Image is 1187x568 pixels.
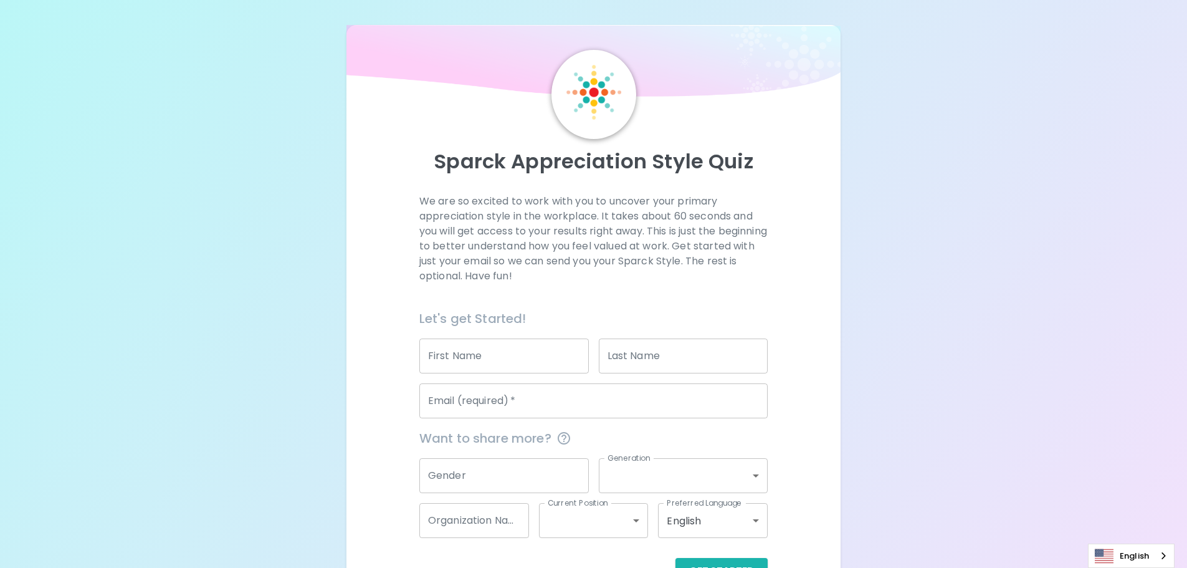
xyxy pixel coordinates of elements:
[608,453,651,463] label: Generation
[361,149,826,174] p: Sparck Appreciation Style Quiz
[419,428,768,448] span: Want to share more?
[566,65,621,120] img: Sparck Logo
[1088,544,1175,568] aside: Language selected: English
[419,309,768,329] h6: Let's get Started!
[346,25,841,103] img: wave
[1089,544,1174,567] a: English
[419,194,768,284] p: We are so excited to work with you to uncover your primary appreciation style in the workplace. I...
[548,498,608,508] label: Current Position
[1088,544,1175,568] div: Language
[667,498,741,508] label: Preferred Language
[556,431,571,446] svg: This information is completely confidential and only used for aggregated appreciation studies at ...
[658,503,768,538] div: English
